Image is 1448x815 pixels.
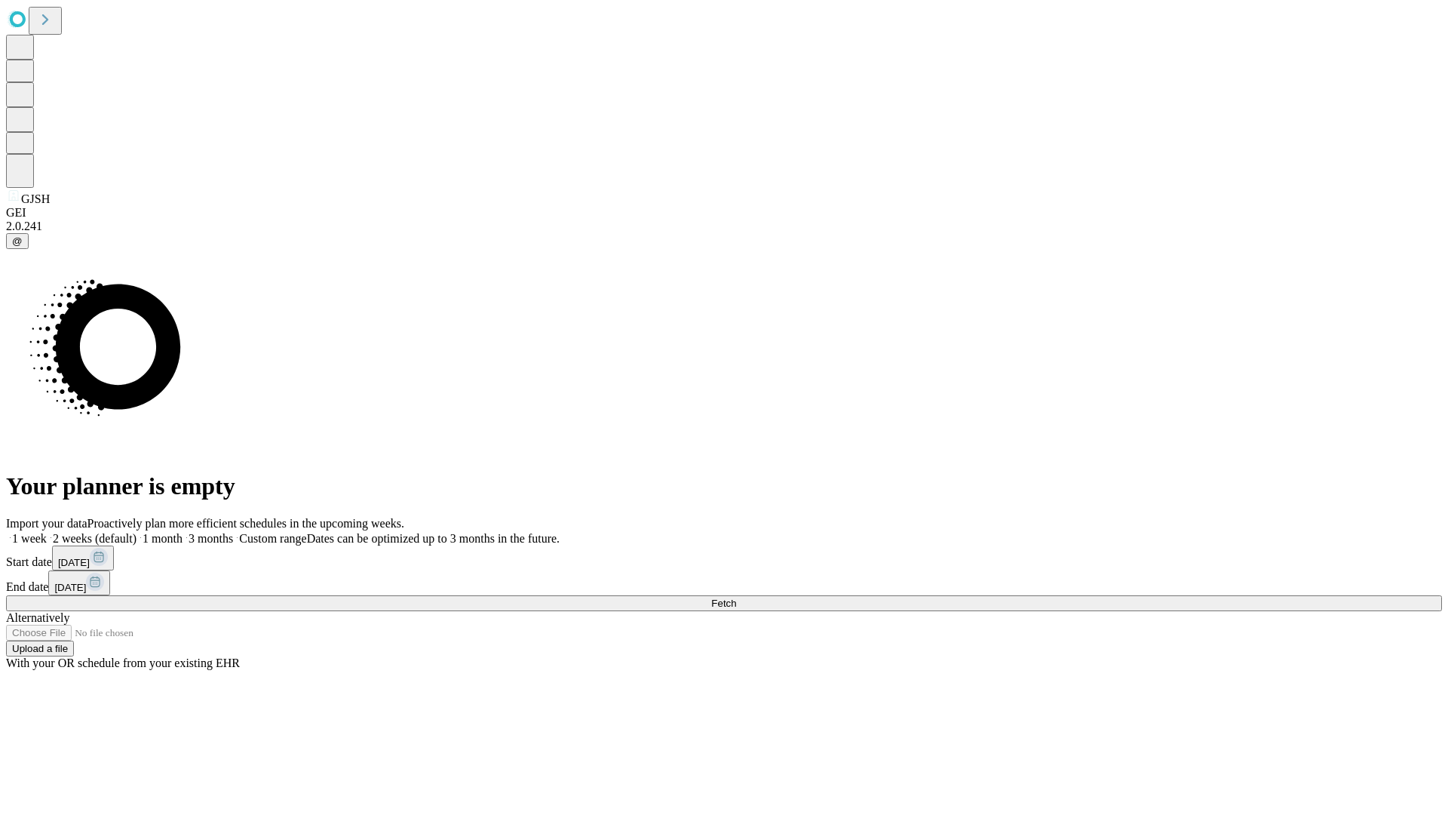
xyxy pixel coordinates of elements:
span: Proactively plan more efficient schedules in the upcoming weeks. [87,517,404,530]
span: [DATE] [54,582,86,593]
span: Custom range [239,532,306,545]
div: 2.0.241 [6,220,1442,233]
span: GJSH [21,192,50,205]
span: With your OR schedule from your existing EHR [6,657,240,669]
button: [DATE] [48,570,110,595]
div: End date [6,570,1442,595]
span: Fetch [711,598,736,609]
span: 1 week [12,532,47,545]
span: Dates can be optimized up to 3 months in the future. [307,532,560,545]
div: Start date [6,546,1442,570]
div: GEI [6,206,1442,220]
span: [DATE] [58,557,90,568]
span: 1 month [143,532,183,545]
button: Fetch [6,595,1442,611]
span: Import your data [6,517,87,530]
h1: Your planner is empty [6,472,1442,500]
button: Upload a file [6,641,74,657]
span: 3 months [189,532,233,545]
span: @ [12,235,23,247]
button: [DATE] [52,546,114,570]
span: Alternatively [6,611,69,624]
button: @ [6,233,29,249]
span: 2 weeks (default) [53,532,137,545]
